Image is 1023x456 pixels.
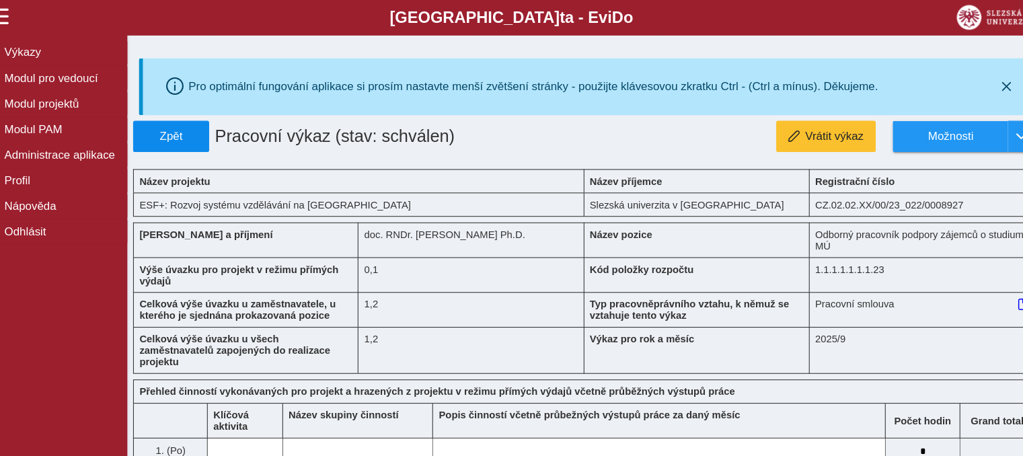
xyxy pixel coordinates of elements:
button: Možnosti [872,114,981,144]
div: CZ.02.02.XX/00/23_022/0008927 [794,182,1007,205]
span: Možnosti [884,123,971,135]
img: logo_web_su.png [933,5,1009,28]
b: Výkaz pro rok a měsíc [586,315,685,326]
span: o [617,8,627,25]
span: 1. (Po) [172,421,203,432]
b: Registrační číslo [799,166,874,177]
div: 1,2 [367,276,580,309]
b: Kód položky rozpočtu [586,250,684,260]
div: ESF+: Rozvoj systému vzdělávání na [GEOGRAPHIC_DATA] [153,182,580,205]
div: Slezská univerzita v [GEOGRAPHIC_DATA] [580,182,794,205]
div: 0,8 h / den. 4 h / týden. [367,243,580,276]
div: 1,2 [367,309,580,354]
span: D [607,8,617,25]
div: Pro optimální fungování aplikace si prosím nastavte menší zvětšení stránky - použijte klávesovou ... [206,76,858,88]
div: 1.1.1.1.1.1.1.23 [794,243,1007,276]
b: [GEOGRAPHIC_DATA] a - Evi [40,8,983,26]
span: t [557,8,562,25]
span: Odhlásit [28,213,137,225]
b: Celková výše úvazku u zaměstnavatele, u kterého je sjednána prokazovaná pozice [159,282,345,304]
span: Modul pro vedoucí [28,68,137,80]
button: Zpět [153,114,225,144]
span: Vrátit výkaz [790,123,845,135]
b: Přehled činností vykonávaných pro projekt a hrazených z projektu v režimu přímých výdajů včetně p... [159,365,723,376]
b: Popis činností včetně průbežných výstupů práce za daný měsíc [443,387,728,398]
b: Typ pracovněprávního vztahu, k němuž se vztahuje tento výkaz [586,282,775,304]
b: Počet hodin [866,393,936,404]
b: Klíčová aktivita [229,387,263,409]
b: [PERSON_NAME] a příjmení [159,217,285,227]
span: Administrace aplikace [28,141,137,153]
div: Odborný pracovník podpory zájemců o studium MÚ [794,211,1007,243]
span: Profil [28,165,137,177]
div: doc. RNDr. [PERSON_NAME] Ph.D. [367,211,580,243]
b: Název pozice [586,217,645,227]
b: Název skupiny činností [301,387,405,398]
span: Modul projektů [28,92,137,104]
span: Modul PAM [28,116,137,128]
button: Vrátit výkaz [762,114,856,144]
b: Název projektu [159,166,227,177]
span: Nápověda [28,189,137,201]
div: 2025/9 [794,309,1007,354]
h1: Pracovní výkaz (stav: schválen) [225,114,513,144]
b: Suma za den přes všechny výkazy [936,393,1006,404]
div: Pracovní smlouva [794,276,1007,309]
b: Výše úvazku pro projekt v režimu přímých výdajů [159,250,348,271]
b: Celková výše úvazku u všech zaměstnavatelů zapojených do realizace projektu [159,315,340,348]
span: Výkazy [28,44,137,56]
b: Název příjemce [586,166,654,177]
span: Zpět [159,123,219,135]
